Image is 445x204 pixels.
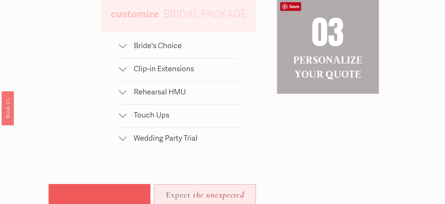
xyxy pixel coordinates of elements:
[166,190,191,200] strong: Expect
[280,2,301,11] a: Pin it!
[163,8,247,20] span: BRIDAL PACKAGE
[119,105,238,127] button: Touch Ups
[126,134,238,143] span: Wedding Party Trial
[119,128,238,151] button: Wedding Party Trial
[193,190,244,200] em: the unexpected
[119,58,238,81] button: Clip-in Extensions
[2,91,14,125] a: Book Us
[126,41,238,50] span: Bride's Choice
[119,82,238,104] button: Rehearsal HMU
[126,64,238,73] span: Clip-in Extensions
[126,111,238,120] span: Touch Ups
[111,8,159,20] em: customize
[119,35,238,58] button: Bride's Choice
[126,87,238,97] span: Rehearsal HMU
